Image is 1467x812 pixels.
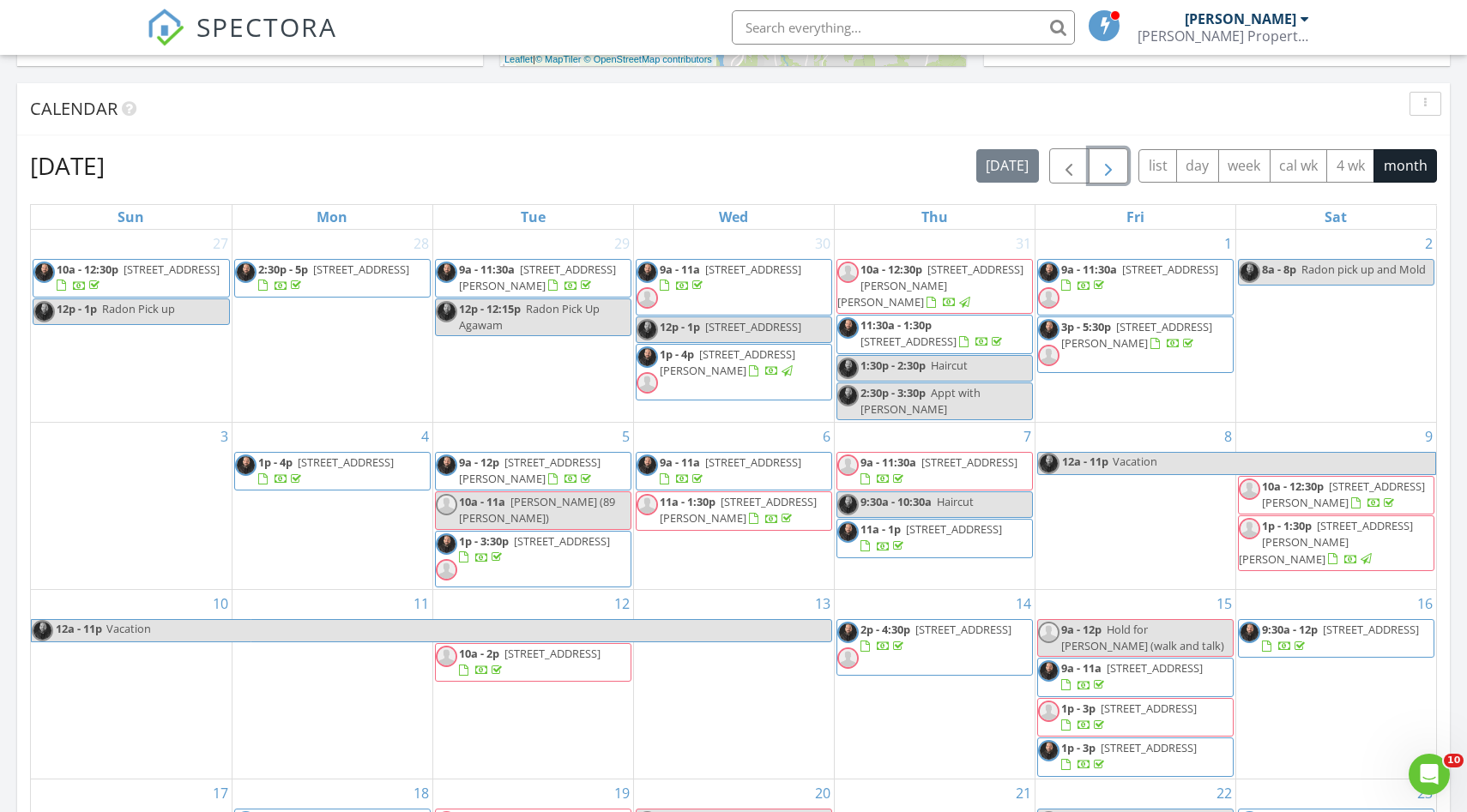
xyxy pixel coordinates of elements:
img: screenshot_20240212_at_1.43.51pm.png [33,262,55,283]
img: default-user-f0147aede5fd5fa78ca7ade42f37bd4542148d508eef1c3d3ea960f66861d68b.jpg [436,646,457,667]
span: Vacation [1113,454,1157,469]
button: Previous month [1049,148,1090,183]
img: screenshot_20240212_at_1.43.51pm.png [436,262,457,283]
a: 9:30a - 12p [STREET_ADDRESS] [1238,619,1435,658]
span: 2:30p - 3:30p [860,385,926,400]
a: Go to August 13, 2025 [812,590,834,617]
a: 9a - 11a [STREET_ADDRESS] [636,259,832,316]
a: 9:30a - 12p [STREET_ADDRESS] [1262,622,1419,653]
img: default-user-f0147aede5fd5fa78ca7ade42f37bd4542148d508eef1c3d3ea960f66861d68b.jpg [637,287,658,309]
a: 1p - 4p [STREET_ADDRESS] [234,452,431,490]
a: 10a - 12:30p [STREET_ADDRESS] [57,262,220,293]
span: SPECTORA [196,9,337,45]
span: [STREET_ADDRESS] [504,646,601,661]
span: 12p - 12:15p [459,301,521,316]
td: Go to August 11, 2025 [232,590,432,779]
a: 2p - 4:30p [STREET_ADDRESS] [860,622,1011,653]
span: [STREET_ADDRESS][PERSON_NAME][PERSON_NAME] [837,262,1023,310]
a: 1p - 1:30p [STREET_ADDRESS][PERSON_NAME][PERSON_NAME] [1239,518,1413,566]
span: [STREET_ADDRESS] [1101,740,1197,755]
span: [STREET_ADDRESS] [124,262,220,277]
a: 1p - 3:30p [STREET_ADDRESS] [459,533,610,565]
td: Go to July 28, 2025 [232,230,432,423]
span: [STREET_ADDRESS] [298,454,394,470]
span: [STREET_ADDRESS] [915,622,1011,637]
a: Go to July 30, 2025 [812,230,834,257]
td: Go to August 13, 2025 [633,590,834,779]
div: | [500,52,716,67]
button: week [1218,149,1271,183]
a: 11a - 1:30p [STREET_ADDRESS][PERSON_NAME] [636,491,832,530]
a: Go to August 19, 2025 [611,779,633,807]
a: Go to July 29, 2025 [611,230,633,257]
a: 9a - 11:30a [STREET_ADDRESS] [1037,259,1234,316]
a: Go to August 5, 2025 [619,423,633,450]
iframe: Intercom live chat [1409,754,1450,795]
span: 9a - 12p [459,454,499,470]
a: 9a - 11:30a [STREET_ADDRESS][PERSON_NAME] [435,259,631,298]
a: Go to August 14, 2025 [1012,590,1035,617]
img: screenshot_20240212_at_1.43.51pm.png [837,622,859,643]
img: screenshot_20240212_at_1.43.51pm.png [1239,262,1260,283]
span: 1p - 1:30p [1262,518,1312,533]
img: default-user-f0147aede5fd5fa78ca7ade42f37bd4542148d508eef1c3d3ea960f66861d68b.jpg [837,454,859,476]
span: 9a - 11a [660,454,700,470]
a: 9a - 11a [STREET_ADDRESS] [660,262,801,293]
span: [STREET_ADDRESS] [1122,262,1218,277]
span: [STREET_ADDRESS][PERSON_NAME] [1262,478,1425,510]
td: Go to August 9, 2025 [1235,422,1436,589]
img: screenshot_20240212_at_1.43.51pm.png [837,494,859,515]
img: screenshot_20240212_at_1.43.51pm.png [235,454,257,476]
img: screenshot_20240212_at_1.43.51pm.png [837,317,859,339]
td: Go to August 10, 2025 [31,590,232,779]
a: 9a - 11a [STREET_ADDRESS] [660,454,801,486]
a: Go to August 17, 2025 [209,779,232,807]
span: Calendar [30,97,118,120]
a: Go to August 12, 2025 [611,590,633,617]
a: 1p - 3p [STREET_ADDRESS] [1061,701,1197,732]
span: [STREET_ADDRESS] [705,454,801,470]
span: 10a - 12:30p [57,262,118,277]
a: Monday [313,205,351,229]
span: [STREET_ADDRESS][PERSON_NAME] [660,494,817,526]
a: 3p - 5:30p [STREET_ADDRESS][PERSON_NAME] [1061,319,1212,351]
td: Go to July 29, 2025 [432,230,633,423]
a: 10a - 12:30p [STREET_ADDRESS] [33,259,230,298]
a: 1p - 4p [STREET_ADDRESS] [258,454,394,486]
img: screenshot_20240212_at_1.43.51pm.png [1038,740,1059,761]
span: 1p - 3p [1061,701,1096,716]
span: 1p - 4p [258,454,293,470]
a: Thursday [918,205,951,229]
span: 12a - 11p [55,620,103,641]
span: 10a - 11a [459,494,505,509]
span: [STREET_ADDRESS] [514,533,610,549]
a: Wednesday [715,205,752,229]
a: 11:30a - 1:30p [STREET_ADDRESS] [860,317,1005,349]
input: Search everything... [732,10,1075,45]
span: [STREET_ADDRESS] [1107,660,1203,676]
a: Go to August 22, 2025 [1213,779,1235,807]
span: Haircut [937,494,974,509]
a: Go to August 20, 2025 [812,779,834,807]
a: 9a - 11:30a [STREET_ADDRESS] [836,452,1033,490]
td: Go to July 27, 2025 [31,230,232,423]
img: screenshot_20240212_at_1.43.51pm.png [1239,622,1260,643]
img: screenshot_20240212_at_1.43.51pm.png [637,262,658,283]
a: Go to July 28, 2025 [410,230,432,257]
a: 10a - 12:30p [STREET_ADDRESS][PERSON_NAME] [1262,478,1425,510]
span: 9a - 11a [660,262,700,277]
img: default-user-f0147aede5fd5fa78ca7ade42f37bd4542148d508eef1c3d3ea960f66861d68b.jpg [837,262,859,283]
img: screenshot_20240212_at_1.43.51pm.png [436,533,457,555]
button: Next month [1089,148,1129,183]
td: Go to July 31, 2025 [834,230,1035,423]
img: default-user-f0147aede5fd5fa78ca7ade42f37bd4542148d508eef1c3d3ea960f66861d68b.jpg [1239,478,1260,500]
td: Go to August 2, 2025 [1235,230,1436,423]
td: Go to August 1, 2025 [1035,230,1235,423]
a: © MapTiler [535,54,582,64]
a: 2p - 4:30p [STREET_ADDRESS] [836,619,1033,676]
span: [STREET_ADDRESS][PERSON_NAME] [1061,319,1212,351]
img: screenshot_20240212_at_1.43.51pm.png [837,521,859,543]
img: screenshot_20240212_at_1.43.51pm.png [436,454,457,476]
span: [STREET_ADDRESS][PERSON_NAME] [660,346,795,378]
a: Go to August 11, 2025 [410,590,432,617]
